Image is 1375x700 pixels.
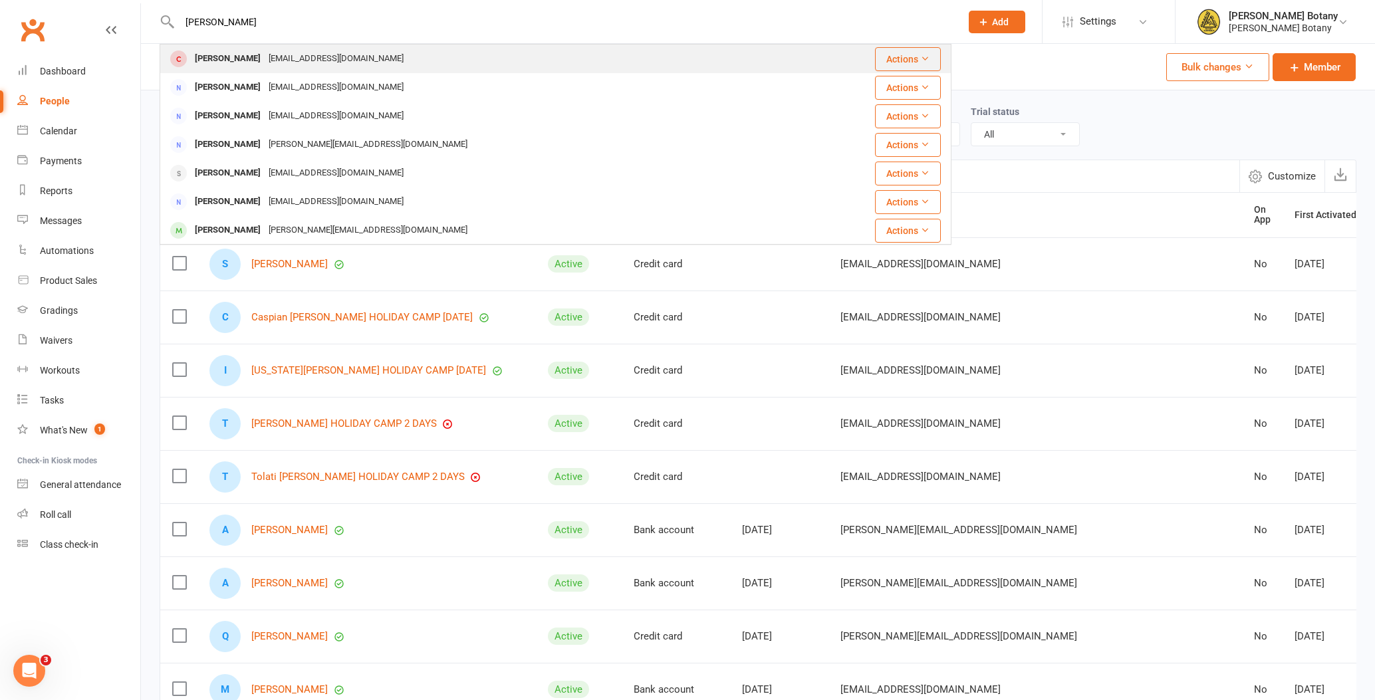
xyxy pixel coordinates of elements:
[40,395,64,406] div: Tasks
[40,335,72,346] div: Waivers
[209,302,241,333] div: Caspian
[1254,312,1271,323] div: No
[742,684,816,695] div: [DATE]
[40,539,98,550] div: Class check-in
[840,517,1077,542] span: [PERSON_NAME][EMAIL_ADDRESS][DOMAIN_NAME]
[992,17,1009,27] span: Add
[265,221,471,240] div: [PERSON_NAME][EMAIL_ADDRESS][DOMAIN_NAME]
[191,78,265,97] div: [PERSON_NAME]
[191,49,265,68] div: [PERSON_NAME]
[1273,53,1356,81] a: Member
[1304,59,1340,75] span: Member
[875,104,941,128] button: Actions
[1295,631,1371,642] div: [DATE]
[40,126,77,136] div: Calendar
[17,296,140,326] a: Gradings
[209,461,241,493] div: Tolati
[1254,684,1271,695] div: No
[17,500,140,530] a: Roll call
[1080,7,1116,37] span: Settings
[40,245,94,256] div: Automations
[17,415,140,445] a: What's New1
[17,236,140,266] a: Automations
[875,219,941,243] button: Actions
[191,192,265,211] div: [PERSON_NAME]
[548,681,589,698] div: Active
[209,621,241,652] div: Quinn
[1295,471,1371,483] div: [DATE]
[209,249,241,280] div: Spencer
[40,215,82,226] div: Messages
[191,164,265,183] div: [PERSON_NAME]
[17,116,140,146] a: Calendar
[1242,193,1283,237] th: On App
[1166,53,1269,81] button: Bulk changes
[840,411,1001,436] span: [EMAIL_ADDRESS][DOMAIN_NAME]
[176,13,951,31] input: Search...
[1254,525,1271,536] div: No
[634,471,718,483] div: Credit card
[548,628,589,645] div: Active
[875,76,941,100] button: Actions
[1295,259,1371,270] div: [DATE]
[265,135,471,154] div: [PERSON_NAME][EMAIL_ADDRESS][DOMAIN_NAME]
[17,356,140,386] a: Workouts
[16,13,49,47] a: Clubworx
[209,515,241,546] div: Analia
[1195,9,1222,35] img: thumb_image1629331612.png
[634,578,718,589] div: Bank account
[634,312,718,323] div: Credit card
[1254,365,1271,376] div: No
[191,135,265,154] div: [PERSON_NAME]
[875,47,941,71] button: Actions
[40,425,88,435] div: What's New
[40,156,82,166] div: Payments
[548,574,589,592] div: Active
[251,259,328,270] a: [PERSON_NAME]
[17,266,140,296] a: Product Sales
[265,164,408,183] div: [EMAIL_ADDRESS][DOMAIN_NAME]
[840,570,1077,596] span: [PERSON_NAME][EMAIL_ADDRESS][DOMAIN_NAME]
[40,365,80,376] div: Workouts
[1239,160,1324,192] button: Customize
[1268,168,1316,184] span: Customize
[840,304,1001,330] span: [EMAIL_ADDRESS][DOMAIN_NAME]
[969,11,1025,33] button: Add
[1295,418,1371,429] div: [DATE]
[94,423,105,435] span: 1
[1229,10,1338,22] div: [PERSON_NAME] Botany
[742,525,816,536] div: [DATE]
[17,57,140,86] a: Dashboard
[191,221,265,240] div: [PERSON_NAME]
[548,255,589,273] div: Active
[40,96,70,106] div: People
[209,355,241,386] div: Indiana
[40,509,71,520] div: Roll call
[265,78,408,97] div: [EMAIL_ADDRESS][DOMAIN_NAME]
[634,259,718,270] div: Credit card
[251,365,486,376] a: [US_STATE][PERSON_NAME] HOLIDAY CAMP [DATE]
[634,631,718,642] div: Credit card
[17,530,140,560] a: Class kiosk mode
[742,578,816,589] div: [DATE]
[40,305,78,316] div: Gradings
[548,308,589,326] div: Active
[209,568,241,599] div: Alexander
[1295,525,1371,536] div: [DATE]
[840,624,1077,649] span: [PERSON_NAME][EMAIL_ADDRESS][DOMAIN_NAME]
[1254,578,1271,589] div: No
[1295,578,1371,589] div: [DATE]
[251,312,473,323] a: Caspian [PERSON_NAME] HOLIDAY CAMP [DATE]
[265,106,408,126] div: [EMAIL_ADDRESS][DOMAIN_NAME]
[1229,22,1338,34] div: [PERSON_NAME] Botany
[17,386,140,415] a: Tasks
[1295,207,1371,223] button: First Activated
[548,362,589,379] div: Active
[40,275,97,286] div: Product Sales
[742,631,816,642] div: [DATE]
[209,408,241,439] div: Travaughn
[875,162,941,185] button: Actions
[17,86,140,116] a: People
[41,655,51,665] span: 3
[251,578,328,589] a: [PERSON_NAME]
